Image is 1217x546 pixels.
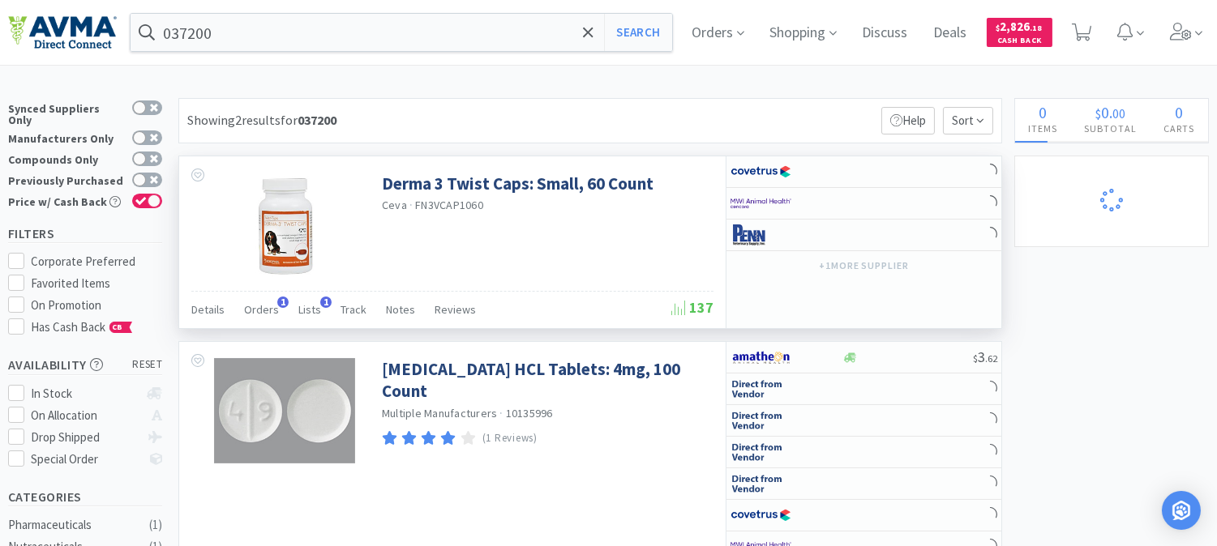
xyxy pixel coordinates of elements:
span: Has Cash Back [32,319,133,335]
button: Search [604,14,671,51]
img: 3331a67d23dc422aa21b1ec98afbf632_11.png [731,345,791,369]
img: 52f0e2776770475bb12fa5894f4e3700_136149.jpeg [232,173,337,278]
span: Details [191,302,225,317]
div: . [1071,105,1151,121]
a: [MEDICAL_DATA] HCL Tablets: 4mg, 100 Count [382,358,709,403]
div: Showing 2 results [187,110,336,131]
img: c67096674d5b41e1bca769e75293f8dd_19.png [731,408,791,433]
a: Discuss [856,26,915,41]
img: e4e33dab9f054f5782a47901c742baa9_102.png [8,15,117,49]
span: $ [996,23,1001,33]
h5: Filters [8,224,162,243]
span: Reviews [435,302,476,317]
a: Deals [928,26,974,41]
div: Pharmaceuticals [8,515,139,535]
img: 77fca1acd8b6420a9015268ca798ef17_1.png [731,160,791,184]
div: Special Order [32,450,139,469]
span: Sort [943,107,993,134]
div: On Promotion [32,296,163,315]
span: 3 [973,348,997,366]
img: e1133ece90fa4a959c5ae41b0808c578_9.png [731,223,791,247]
span: · [500,406,504,420]
p: (1 Reviews) [482,430,538,447]
a: Multiple Manufacturers [382,406,498,420]
img: c67096674d5b41e1bca769e75293f8dd_19.png [731,377,791,401]
span: Orders [244,302,279,317]
span: $ [1096,105,1102,122]
a: Derma 3 Twist Caps: Small, 60 Count [382,173,653,194]
img: c67096674d5b41e1bca769e75293f8dd_19.png [731,471,791,496]
span: 00 [1113,105,1126,122]
div: Compounds Only [8,151,124,165]
h5: Availability [8,356,162,374]
span: 2,826 [996,19,1043,34]
img: c67096674d5b41e1bca769e75293f8dd_19.png [731,440,791,464]
div: Open Intercom Messenger [1162,491,1201,530]
h4: Items [1015,121,1071,136]
span: Cash Back [996,36,1043,47]
span: . 62 [985,352,997,365]
span: . 18 [1031,23,1043,33]
span: 137 [671,298,713,317]
span: CB [110,322,126,332]
span: for [281,112,336,128]
div: Corporate Preferred [32,252,163,271]
span: 1 [320,296,332,308]
div: Favorited Items [32,274,163,293]
img: f6b2451649754179b5b4e0c70c3f7cb0_2.png [731,191,791,215]
button: +1more supplier [811,254,917,277]
span: · [409,198,413,212]
span: 0 [1176,102,1184,122]
div: ( 1 ) [149,515,162,535]
h5: Categories [8,488,162,506]
span: reset [133,356,163,373]
h4: Carts [1151,121,1208,136]
span: Notes [386,302,415,317]
span: FN3VCAP1060 [415,198,483,212]
div: Manufacturers Only [8,130,124,144]
div: In Stock [32,384,139,403]
span: $ [973,352,978,365]
span: Lists [298,302,321,317]
a: $2,826.18Cash Back [987,11,1052,54]
span: 0 [1039,102,1048,122]
h4: Subtotal [1071,121,1151,136]
input: Search by item, sku, manufacturer, ingredient, size... [131,14,672,51]
span: Track [341,302,366,317]
strong: 037200 [298,112,336,128]
span: 0 [1102,102,1110,122]
p: Help [881,107,935,134]
img: 77fca1acd8b6420a9015268ca798ef17_1.png [731,503,791,527]
span: 1 [277,296,289,308]
div: Drop Shipped [32,428,139,447]
div: Synced Suppliers Only [8,100,124,126]
span: 10135996 [506,406,553,420]
div: Previously Purchased [8,173,124,186]
div: On Allocation [32,406,139,425]
a: Ceva [382,198,407,212]
div: Price w/ Cash Back [8,194,124,207]
img: 5d6973b6ce474540aa8fc052547220ed_36030.png [214,358,355,463]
